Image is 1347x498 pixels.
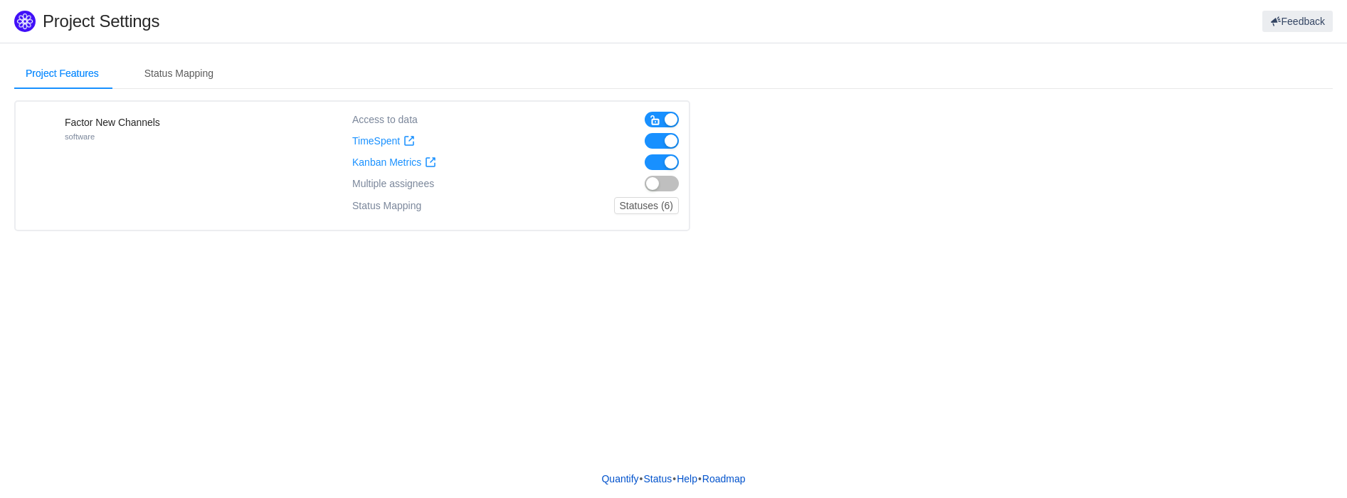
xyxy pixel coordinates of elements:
[352,112,418,127] div: Access to data
[43,11,805,32] h1: Project Settings
[352,157,436,169] a: Kanban Metrics
[65,115,160,129] h4: Factor New Channels
[702,468,746,489] a: Roadmap
[601,468,639,489] a: Quantify
[352,135,415,147] a: TimeSpent
[133,58,225,90] div: Status Mapping
[698,473,702,484] span: •
[14,58,110,90] div: Project Features
[676,468,698,489] a: Help
[14,11,36,32] img: Quantify
[614,197,679,214] button: Statuses (6)
[65,132,95,141] small: software
[352,197,421,214] div: Status Mapping
[352,135,400,147] span: TimeSpent
[640,473,643,484] span: •
[352,157,421,169] span: Kanban Metrics
[1262,11,1333,32] button: Feedback
[672,473,676,484] span: •
[352,178,434,190] span: Multiple assignees
[26,115,54,144] img: 25263
[643,468,673,489] a: Status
